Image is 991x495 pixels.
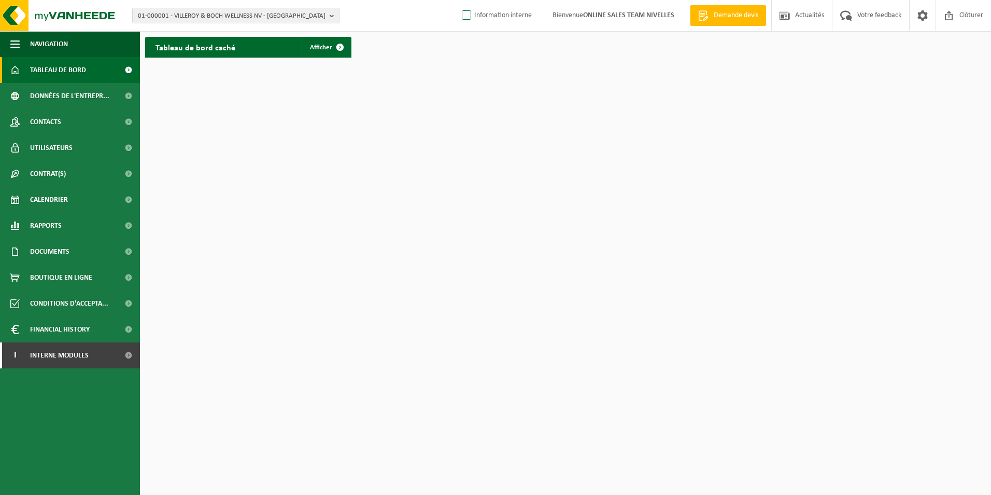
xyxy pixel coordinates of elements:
[690,5,766,26] a: Demande devis
[310,44,332,51] span: Afficher
[30,291,108,317] span: Conditions d'accepta...
[30,57,86,83] span: Tableau de bord
[30,265,92,291] span: Boutique en ligne
[711,10,761,21] span: Demande devis
[30,317,90,342] span: Financial History
[30,342,89,368] span: Interne modules
[145,37,246,57] h2: Tableau de bord caché
[30,135,73,161] span: Utilisateurs
[583,11,674,19] strong: ONLINE SALES TEAM NIVELLES
[30,187,68,213] span: Calendrier
[302,37,350,58] a: Afficher
[10,342,20,368] span: I
[30,213,62,239] span: Rapports
[460,8,532,23] label: Information interne
[30,161,66,187] span: Contrat(s)
[132,8,339,23] button: 01-000001 - VILLEROY & BOCH WELLNESS NV - [GEOGRAPHIC_DATA]
[30,239,69,265] span: Documents
[138,8,325,24] span: 01-000001 - VILLEROY & BOCH WELLNESS NV - [GEOGRAPHIC_DATA]
[30,31,68,57] span: Navigation
[30,83,109,109] span: Données de l'entrepr...
[30,109,61,135] span: Contacts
